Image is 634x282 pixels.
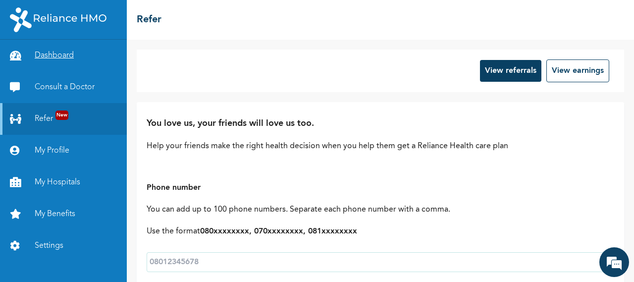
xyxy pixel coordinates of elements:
[546,59,609,82] button: View earnings
[10,7,106,32] img: RelianceHMO's Logo
[137,12,161,27] h2: Refer
[147,182,614,194] h3: Phone number
[5,249,97,257] span: Conversation
[147,140,614,152] p: Help your friends make the right health decision when you help them get a Reliance Health care plan
[147,226,614,237] p: Use the format
[49,112,174,123] p: Kindly note that there is no particular test as serum chemistry, it is a combination of tests, ki...
[150,199,177,226] div: New conversation
[52,56,166,69] div: Conversation(s)
[149,103,181,109] em: NaN year ago
[97,232,189,263] div: FAQs
[480,60,541,82] button: View referrals
[200,227,357,235] b: 080xxxxxxxx, 070xxxxxxxx, 081xxxxxxxx
[147,117,614,130] h2: You love us, your friends will love us too.
[147,252,614,272] input: 08012345678
[49,98,77,112] span: Blessing
[55,111,68,120] span: New
[162,5,186,29] div: Minimize live chat window
[147,204,614,216] p: You can add up to 100 phone numbers. Separate each phone number with a comma.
